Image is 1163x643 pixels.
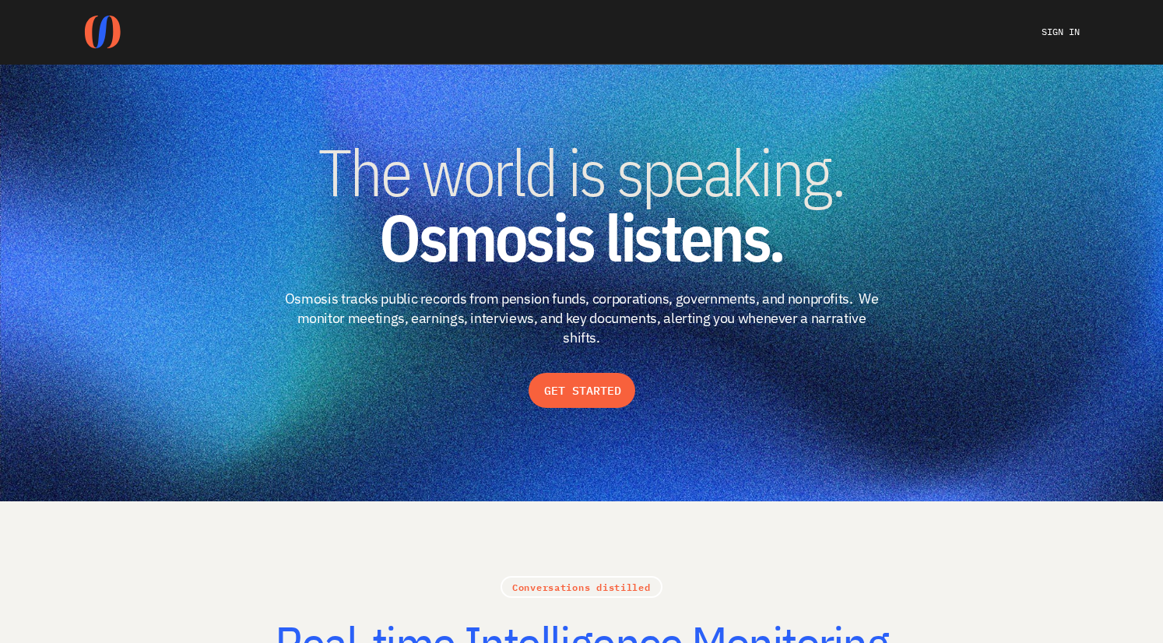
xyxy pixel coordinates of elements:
[544,382,621,399] p: GET STARTED
[512,579,651,595] a: Conversations distilled
[1042,26,1080,37] a: SIGN IN
[379,195,784,279] strong: Osmosis listens.
[529,373,635,408] button: GET STARTED
[283,289,880,348] p: Osmosis tracks public records from pension funds, corporations, governments, and nonprofits. We m...
[543,382,623,399] a: GET STARTED
[318,129,844,214] span: The world is speaking.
